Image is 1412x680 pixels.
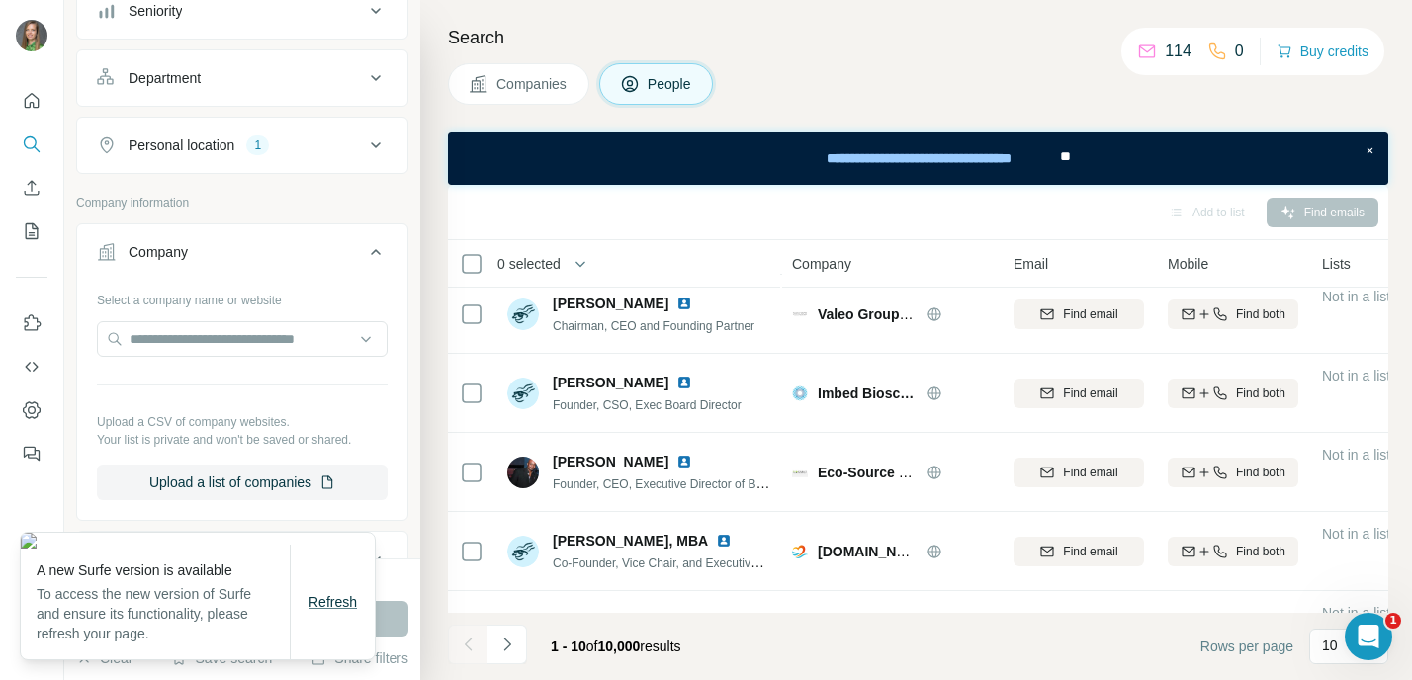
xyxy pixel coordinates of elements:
span: Lists [1322,254,1351,274]
img: LinkedIn logo [676,612,692,628]
span: 1 [1385,613,1401,629]
span: Find email [1063,464,1117,481]
button: Find email [1014,379,1144,408]
button: Find both [1168,299,1298,329]
span: Companies [496,74,569,94]
button: Refresh [295,584,371,620]
p: 114 [1165,40,1191,63]
span: [PERSON_NAME] [553,610,668,630]
img: Logo of Eco-Source Technologies [792,465,808,480]
span: Founder, CEO, Executive Director of Business Development and Board Member [553,475,974,491]
span: Imbed Biosciences [818,383,917,403]
p: Upload a CSV of company websites. [97,413,388,431]
img: Avatar [507,298,539,330]
span: Valeo Groupe Americas [818,306,973,322]
span: Find email [1063,543,1117,560]
p: Company information [76,194,408,212]
p: A new Surfe version is available [37,560,290,580]
img: LinkedIn logo [716,533,732,549]
button: Use Surfe on LinkedIn [16,305,47,341]
span: People [648,74,693,94]
span: 10,000 [598,638,641,654]
span: of [586,638,598,654]
span: Find both [1236,464,1285,481]
img: Logo of inspire.world Foundation [792,544,808,559]
img: Avatar [16,20,47,51]
span: Email [1014,254,1048,274]
button: Find both [1168,379,1298,408]
span: Co-Founder, Vice Chair, and Executive Director/CEO [553,554,831,570]
span: Find email [1063,305,1117,323]
p: 0 [1235,40,1244,63]
img: LinkedIn logo [676,375,692,390]
span: Find email [1063,384,1117,402]
button: Quick start [16,83,47,119]
button: Find email [1014,299,1144,329]
button: Find both [1168,458,1298,487]
button: Navigate to next page [487,625,527,664]
button: Upload a list of companies [97,465,388,500]
img: Logo of Valeo Groupe Americas [792,306,808,322]
button: Personal location1 [77,122,407,169]
div: Select a company name or website [97,284,388,309]
div: Seniority [129,1,182,21]
span: Founder, CSO, Exec Board Director [553,398,742,412]
span: Find both [1236,305,1285,323]
button: Enrich CSV [16,170,47,206]
button: Dashboard [16,392,47,428]
div: Company [129,242,188,262]
div: Department [129,68,201,88]
iframe: Banner [448,132,1388,185]
button: Find both [1168,537,1298,566]
p: Your list is private and won't be saved or shared. [97,431,388,449]
span: [DOMAIN_NAME] Foundation [818,544,1011,559]
button: Company [77,228,407,284]
span: [PERSON_NAME] [553,294,668,313]
span: 0 selected [497,254,561,274]
img: LinkedIn logo [676,454,692,469]
span: [PERSON_NAME] [553,452,668,471]
span: Not in a list [1322,368,1390,383]
iframe: Intercom live chat [1345,613,1392,660]
button: My lists [16,213,47,249]
span: Not in a list [1322,289,1390,304]
button: Buy credits [1277,38,1368,65]
button: Find email [1014,458,1144,487]
span: results [551,638,681,654]
img: Avatar [507,457,539,488]
span: Chairman, CEO and Founding Partner [553,319,754,333]
span: Find both [1236,384,1285,402]
img: 2be96409-0e2e-48c4-b783-116ebf37c3ef [21,533,375,549]
p: 10 [1322,636,1338,655]
span: Not in a list [1322,605,1390,621]
img: LinkedIn logo [676,296,692,311]
span: Not in a list [1322,526,1390,542]
div: 1 [246,136,269,154]
button: Use Surfe API [16,349,47,384]
span: [PERSON_NAME], MBA [553,531,708,551]
button: Feedback [16,436,47,471]
button: Search [16,127,47,162]
span: Mobile [1168,254,1208,274]
h4: Search [448,24,1388,51]
span: Not in a list [1322,447,1390,463]
button: Department [77,54,407,102]
span: Find both [1236,543,1285,560]
span: [PERSON_NAME] [553,373,668,392]
span: Refresh [309,594,357,610]
img: Logo of Imbed Biosciences [792,385,808,401]
div: Personal location [129,135,234,155]
span: 1 - 10 [551,638,586,654]
p: To access the new version of Surfe and ensure its functionality, please refresh your page. [37,584,290,643]
img: Avatar [507,536,539,567]
span: Rows per page [1200,637,1293,656]
span: Eco-Source Technologies [818,465,987,480]
span: Company [792,254,851,274]
button: Find email [1014,537,1144,566]
img: Avatar [507,378,539,409]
